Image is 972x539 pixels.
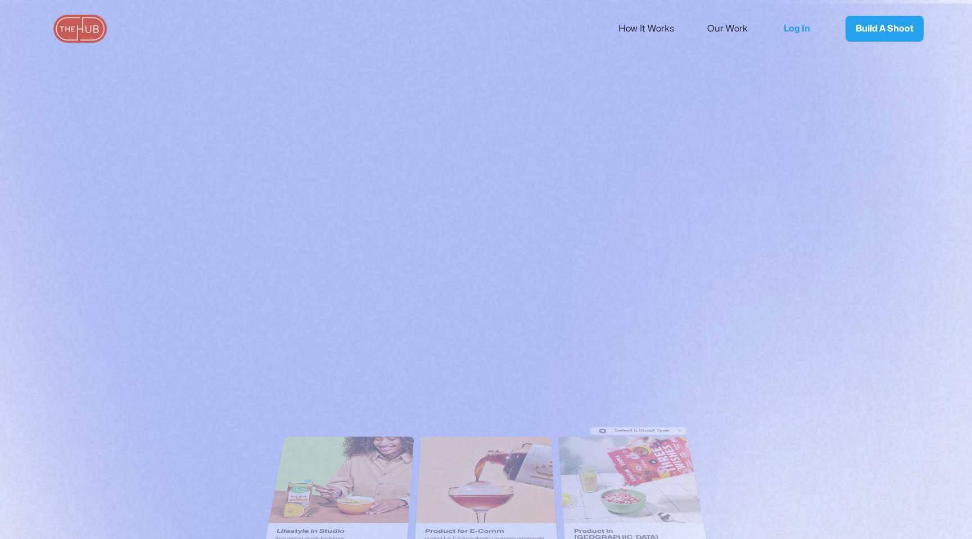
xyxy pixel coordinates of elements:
[276,528,345,534] h2: Lifestyle in Studio
[269,437,414,523] img: Lifestyle in Studio
[558,437,704,528] a: Product in Situ
[772,10,829,47] a: Log In
[590,427,714,434] div: Icon Select Category - Localfinder X Webflow TemplateSelect a Shoot Type
[416,437,557,528] a: Product for E-Comm
[558,437,703,523] img: Product in Situ
[599,429,607,433] img: Icon Select Category - Localfinder X Webflow Template
[677,429,683,433] div: 
[707,17,763,41] a: Our Work
[846,16,924,42] a: Build A Shoot
[425,528,541,534] h2: Product for E-Comm
[618,17,689,41] a: How It Works
[268,437,414,528] a: Lifestyle in Studio
[609,429,670,433] div: Select a Shoot Type
[416,437,556,523] img: Product for E-Comm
